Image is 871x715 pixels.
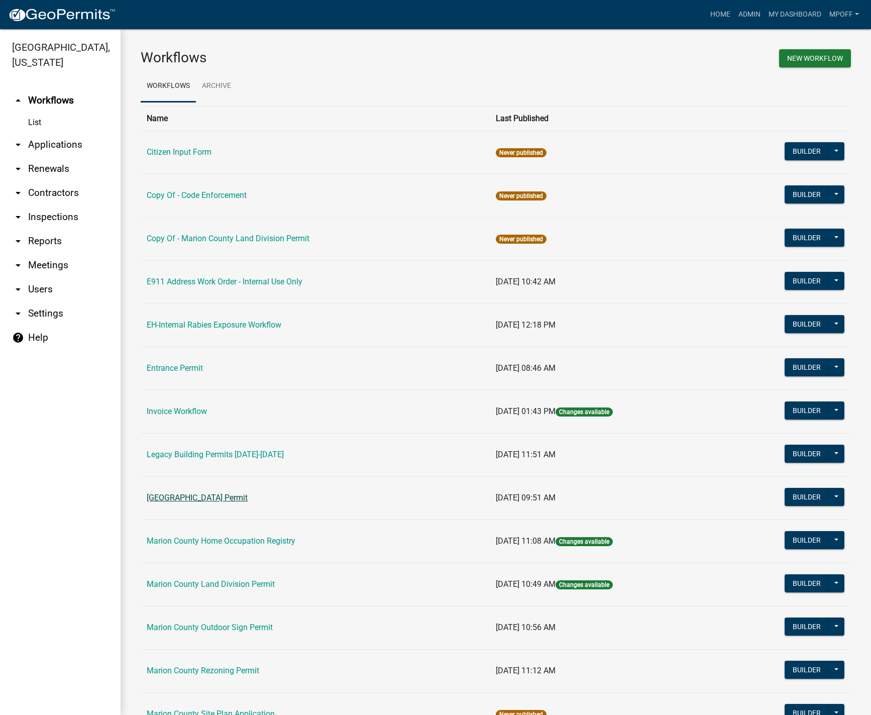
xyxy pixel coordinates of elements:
th: Last Published [490,106,721,131]
span: [DATE] 10:49 AM [496,579,556,589]
a: Entrance Permit [147,363,203,373]
span: [DATE] 01:43 PM [496,406,556,416]
span: Never published [496,235,547,244]
i: arrow_drop_down [12,283,24,295]
button: Builder [785,531,829,549]
button: Builder [785,618,829,636]
button: Builder [785,574,829,592]
a: Marion County Land Division Permit [147,579,275,589]
i: arrow_drop_down [12,187,24,199]
span: Changes available [556,407,613,417]
a: Home [706,5,734,24]
a: Marion County Outdoor Sign Permit [147,623,273,632]
span: [DATE] 11:51 AM [496,450,556,459]
span: [DATE] 10:56 AM [496,623,556,632]
a: EH-Internal Rabies Exposure Workflow [147,320,281,330]
button: Builder [785,488,829,506]
th: Name [141,106,490,131]
button: Builder [785,401,829,420]
i: arrow_drop_down [12,235,24,247]
span: [DATE] 09:51 AM [496,493,556,502]
a: Admin [734,5,765,24]
span: Never published [496,148,547,157]
a: Invoice Workflow [147,406,207,416]
i: arrow_drop_down [12,211,24,223]
a: E911 Address Work Order - Internal Use Only [147,277,302,286]
i: help [12,332,24,344]
a: Copy Of - Code Enforcement [147,190,247,200]
span: [DATE] 08:46 AM [496,363,556,373]
button: Builder [785,142,829,160]
a: Marion County Rezoning Permit [147,666,259,675]
a: Workflows [141,70,196,103]
button: New Workflow [779,49,851,67]
span: Changes available [556,580,613,589]
a: [GEOGRAPHIC_DATA] Permit [147,493,248,502]
a: Citizen Input Form [147,147,211,157]
span: Never published [496,191,547,200]
i: arrow_drop_down [12,308,24,320]
i: arrow_drop_down [12,259,24,271]
a: Archive [196,70,237,103]
i: arrow_drop_down [12,139,24,151]
button: Builder [785,229,829,247]
i: arrow_drop_down [12,163,24,175]
span: [DATE] 10:42 AM [496,277,556,286]
button: Builder [785,445,829,463]
button: Builder [785,185,829,203]
a: My Dashboard [765,5,825,24]
span: Changes available [556,537,613,546]
button: Builder [785,315,829,333]
h3: Workflows [141,49,488,66]
button: Builder [785,358,829,376]
span: [DATE] 11:12 AM [496,666,556,675]
span: [DATE] 11:08 AM [496,536,556,546]
button: Builder [785,272,829,290]
a: mpoff [825,5,863,24]
i: arrow_drop_up [12,94,24,107]
span: [DATE] 12:18 PM [496,320,556,330]
a: Copy Of - Marion County Land Division Permit [147,234,309,243]
button: Builder [785,661,829,679]
a: Marion County Home Occupation Registry [147,536,295,546]
a: Legacy Building Permits [DATE]-[DATE] [147,450,284,459]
